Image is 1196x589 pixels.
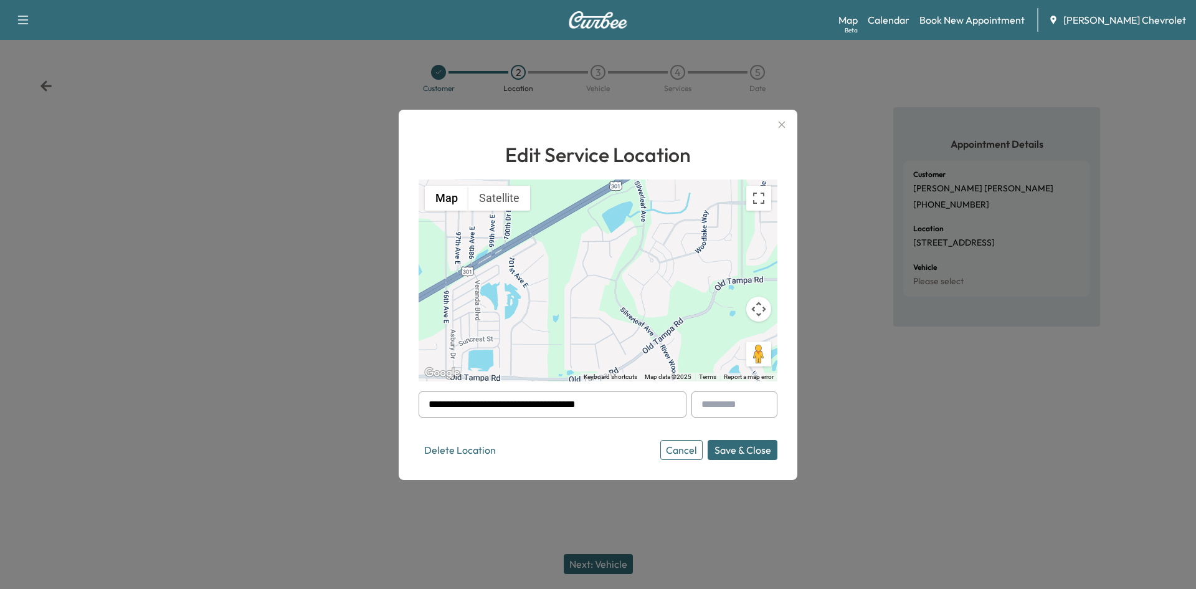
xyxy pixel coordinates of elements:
a: Report a map error [724,373,774,380]
a: Open this area in Google Maps (opens a new window) [422,365,463,381]
a: MapBeta [838,12,858,27]
a: Book New Appointment [919,12,1025,27]
div: Beta [845,26,858,35]
button: Map camera controls [746,297,771,322]
span: Map data ©2025 [645,373,691,380]
button: Delete Location [419,440,501,460]
img: Google [422,365,463,381]
span: [PERSON_NAME] Chevrolet [1063,12,1186,27]
button: Show satellite imagery [468,186,530,211]
button: Toggle fullscreen view [746,186,771,211]
a: Calendar [868,12,909,27]
button: Cancel [660,440,703,460]
button: Show street map [425,186,468,211]
img: Curbee Logo [568,11,628,29]
button: Drag Pegman onto the map to open Street View [746,342,771,366]
button: Keyboard shortcuts [584,373,637,381]
button: Save & Close [708,440,777,460]
a: Terms (opens in new tab) [699,373,716,380]
h1: Edit Service Location [419,140,777,170]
